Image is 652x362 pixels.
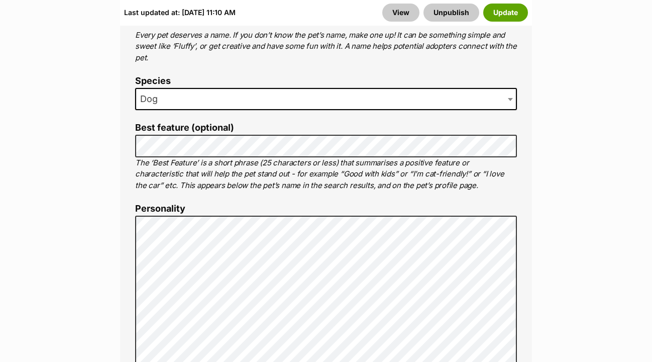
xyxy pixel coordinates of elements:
[135,30,517,64] p: Every pet deserves a name. If you don’t know the pet’s name, make one up! It can be something sim...
[423,4,479,22] button: Unpublish
[382,4,419,22] a: View
[135,157,517,192] p: The ‘Best Feature’ is a short phrase (25 characters or less) that summarises a positive feature o...
[135,204,517,214] label: Personality
[135,76,517,86] label: Species
[135,123,517,133] label: Best feature (optional)
[124,4,236,22] div: Last updated at: [DATE] 11:10 AM
[136,92,168,106] span: Dog
[483,4,528,22] button: Update
[135,88,517,110] span: Dog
